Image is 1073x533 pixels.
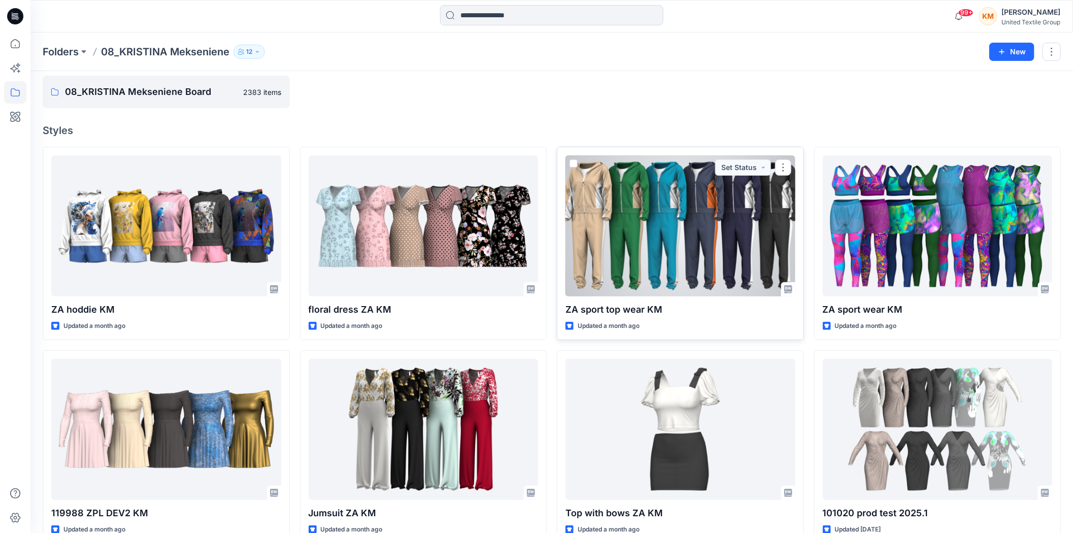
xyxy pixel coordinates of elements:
[309,506,539,520] p: Jumsuit ZA KM
[309,359,539,500] a: Jumsuit ZA KM
[823,359,1053,500] a: 101020 prod test 2025.1
[65,85,238,99] p: 08_KRISTINA Mekseniene Board
[578,321,640,331] p: Updated a month ago
[51,155,281,296] a: ZA hoddie KM
[321,321,383,331] p: Updated a month ago
[565,359,795,500] a: Top with bows ZA KM
[43,45,79,59] a: Folders
[1001,18,1060,26] div: United Textile Group
[43,124,1061,137] h4: Styles
[43,76,290,108] a: 08_KRISTINA Mekseniene Board2383 items
[565,303,795,317] p: ZA sport top wear KM
[979,7,997,25] div: KM
[51,506,281,520] p: 119988 ZPL DEV2 KM
[835,321,897,331] p: Updated a month ago
[823,303,1053,317] p: ZA sport wear KM
[989,43,1034,61] button: New
[823,506,1053,520] p: 101020 prod test 2025.1
[101,45,229,59] p: 08_KRISTINA Mekseniene
[246,46,252,57] p: 12
[1001,6,1060,18] div: [PERSON_NAME]
[565,506,795,520] p: Top with bows ZA KM
[823,155,1053,296] a: ZA sport wear KM
[233,45,265,59] button: 12
[309,155,539,296] a: floral dress ZA KM
[565,155,795,296] a: ZA sport top wear KM
[958,9,974,17] span: 99+
[309,303,539,317] p: floral dress ZA KM
[51,303,281,317] p: ZA hoddie KM
[63,321,125,331] p: Updated a month ago
[244,87,282,97] p: 2383 items
[51,359,281,500] a: 119988 ZPL DEV2 KM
